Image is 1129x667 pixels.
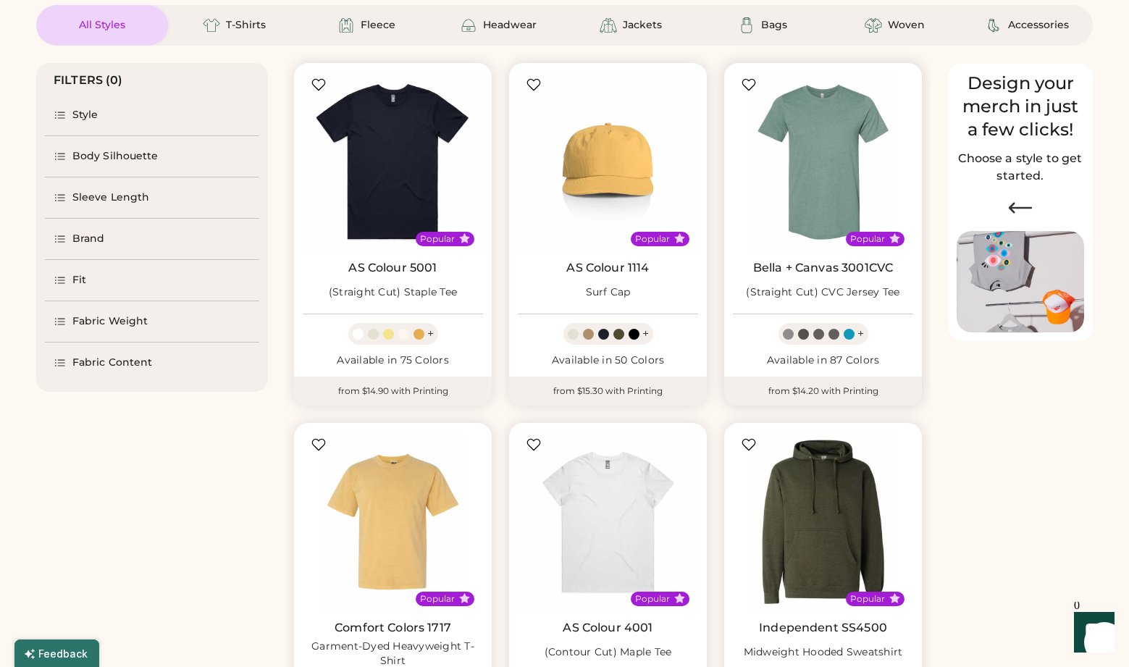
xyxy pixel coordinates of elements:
[642,326,649,342] div: +
[985,17,1002,34] img: Accessories Icon
[303,353,483,368] div: Available in 75 Colors
[733,432,913,612] img: Independent Trading Co. SS4500 Midweight Hooded Sweatshirt
[586,285,631,300] div: Surf Cap
[72,273,86,288] div: Fit
[545,645,672,660] div: (Contour Cut) Maple Tee
[303,72,483,252] img: AS Colour 5001 (Straight Cut) Staple Tee
[427,326,434,342] div: +
[72,190,149,205] div: Sleeve Length
[724,377,922,406] div: from $14.20 with Printing
[635,593,670,605] div: Popular
[361,18,395,33] div: Fleece
[72,149,159,164] div: Body Silhouette
[888,18,925,33] div: Woven
[674,233,685,244] button: Popular Style
[635,233,670,245] div: Popular
[72,314,148,329] div: Fabric Weight
[72,108,98,122] div: Style
[459,593,470,604] button: Popular Style
[857,326,864,342] div: +
[889,233,900,244] button: Popular Style
[459,233,470,244] button: Popular Style
[303,432,483,612] img: Comfort Colors 1717 Garment-Dyed Heavyweight T-Shirt
[850,233,885,245] div: Popular
[203,17,220,34] img: T-Shirts Icon
[420,593,455,605] div: Popular
[329,285,457,300] div: (Straight Cut) Staple Tee
[733,353,913,368] div: Available in 87 Colors
[761,18,787,33] div: Bags
[1060,602,1122,664] iframe: Front Chat
[79,18,125,33] div: All Styles
[483,18,537,33] div: Headwear
[733,72,913,252] img: BELLA + CANVAS 3001CVC (Straight Cut) CVC Jersey Tee
[738,17,755,34] img: Bags Icon
[337,17,355,34] img: Fleece Icon
[420,233,455,245] div: Popular
[460,17,477,34] img: Headwear Icon
[674,593,685,604] button: Popular Style
[348,261,437,275] a: AS Colour 5001
[72,356,152,370] div: Fabric Content
[957,150,1084,185] h2: Choose a style to get started.
[623,18,662,33] div: Jackets
[759,621,887,635] a: Independent SS4500
[746,285,899,300] div: (Straight Cut) CVC Jersey Tee
[889,593,900,604] button: Popular Style
[518,353,698,368] div: Available in 50 Colors
[294,377,492,406] div: from $14.90 with Printing
[865,17,882,34] img: Woven Icon
[957,72,1084,141] div: Design your merch in just a few clicks!
[1008,18,1069,33] div: Accessories
[54,72,123,89] div: FILTERS (0)
[518,432,698,612] img: AS Colour 4001 (Contour Cut) Maple Tee
[753,261,893,275] a: Bella + Canvas 3001CVC
[226,18,266,33] div: T-Shirts
[957,231,1084,333] img: Image of Lisa Congdon Eye Print on T-Shirt and Hat
[509,377,707,406] div: from $15.30 with Printing
[335,621,451,635] a: Comfort Colors 1717
[850,593,885,605] div: Popular
[563,621,652,635] a: AS Colour 4001
[566,261,649,275] a: AS Colour 1114
[600,17,617,34] img: Jackets Icon
[72,232,105,246] div: Brand
[744,645,903,660] div: Midweight Hooded Sweatshirt
[518,72,698,252] img: AS Colour 1114 Surf Cap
